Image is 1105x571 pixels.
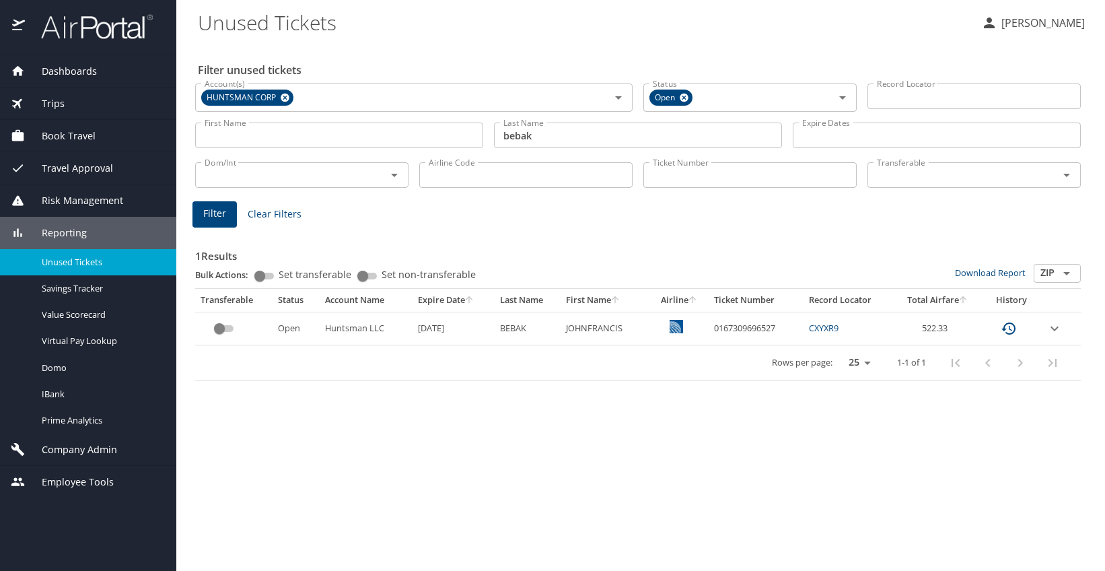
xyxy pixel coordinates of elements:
[709,312,804,345] td: 0167309696527
[385,166,404,184] button: Open
[42,388,160,401] span: IBank
[650,289,709,312] th: Airline
[804,289,894,312] th: Record Locator
[838,353,876,373] select: rows per page
[894,289,982,312] th: Total Airfare
[195,240,1081,264] h3: 1 Results
[609,88,628,107] button: Open
[320,312,412,345] td: Huntsman LLC
[42,362,160,374] span: Domo
[25,96,65,111] span: Trips
[465,296,474,305] button: sort
[201,91,284,105] span: HUNTSMAN CORP
[320,289,412,312] th: Account Name
[242,202,307,227] button: Clear Filters
[959,296,968,305] button: sort
[25,161,113,176] span: Travel Approval
[611,296,620,305] button: sort
[273,312,320,345] td: Open
[192,201,237,228] button: Filter
[976,11,1090,35] button: [PERSON_NAME]
[273,289,320,312] th: Status
[25,226,87,240] span: Reporting
[42,335,160,347] span: Virtual Pay Lookup
[982,289,1041,312] th: History
[413,289,495,312] th: Expire Date
[195,289,1081,381] table: custom pagination table
[809,322,839,334] a: CXYXR9
[670,320,683,333] img: 8rwABk7GC6UtGatwAAAABJRU5ErkJggg==
[772,358,832,367] p: Rows per page:
[561,289,649,312] th: First Name
[649,91,683,105] span: Open
[42,282,160,295] span: Savings Tracker
[688,296,698,305] button: sort
[894,312,982,345] td: 522.33
[203,205,226,222] span: Filter
[897,358,926,367] p: 1-1 of 1
[25,475,114,490] span: Employee Tools
[1057,264,1076,283] button: Open
[198,59,1083,81] h2: Filter unused tickets
[833,88,852,107] button: Open
[26,13,153,40] img: airportal-logo.png
[382,270,476,279] span: Set non-transferable
[25,442,117,457] span: Company Admin
[25,129,96,143] span: Book Travel
[495,289,561,312] th: Last Name
[25,64,97,79] span: Dashboards
[42,308,160,321] span: Value Scorecard
[955,267,1026,279] a: Download Report
[195,269,259,281] p: Bulk Actions:
[709,289,804,312] th: Ticket Number
[997,15,1085,31] p: [PERSON_NAME]
[248,206,301,223] span: Clear Filters
[201,90,293,106] div: HUNTSMAN CORP
[198,1,970,43] h1: Unused Tickets
[1046,321,1063,337] button: expand row
[561,312,649,345] td: JOHNFRANCIS
[42,256,160,269] span: Unused Tickets
[649,90,692,106] div: Open
[495,312,561,345] td: BEBAK
[12,13,26,40] img: icon-airportal.png
[279,270,351,279] span: Set transferable
[42,414,160,427] span: Prime Analytics
[25,193,123,208] span: Risk Management
[201,294,267,306] div: Transferable
[1057,166,1076,184] button: Open
[413,312,495,345] td: [DATE]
